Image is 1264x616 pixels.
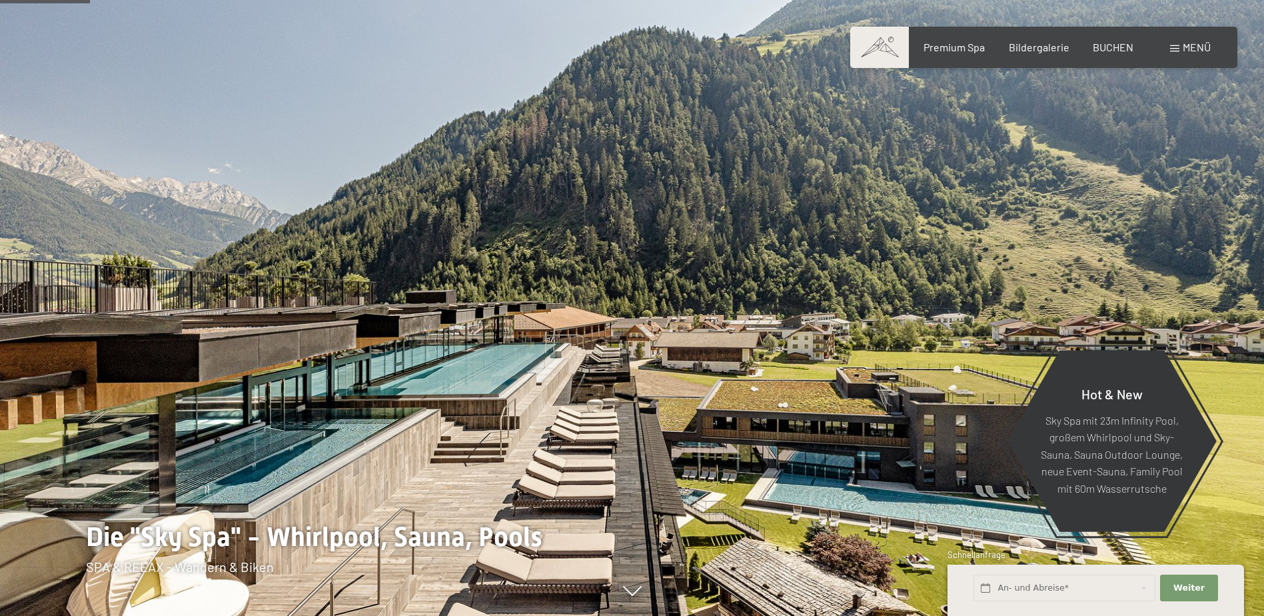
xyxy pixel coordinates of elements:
a: Bildergalerie [1009,41,1069,53]
a: Hot & New Sky Spa mit 23m Infinity Pool, großem Whirlpool und Sky-Sauna, Sauna Outdoor Lounge, ne... [1006,349,1217,533]
a: BUCHEN [1093,41,1133,53]
span: Hot & New [1081,385,1143,401]
span: Menü [1183,41,1211,53]
span: Weiter [1173,582,1205,594]
span: Schnellanfrage [948,549,1005,560]
a: Premium Spa [924,41,985,53]
p: Sky Spa mit 23m Infinity Pool, großem Whirlpool und Sky-Sauna, Sauna Outdoor Lounge, neue Event-S... [1039,411,1184,497]
button: Weiter [1160,575,1217,602]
